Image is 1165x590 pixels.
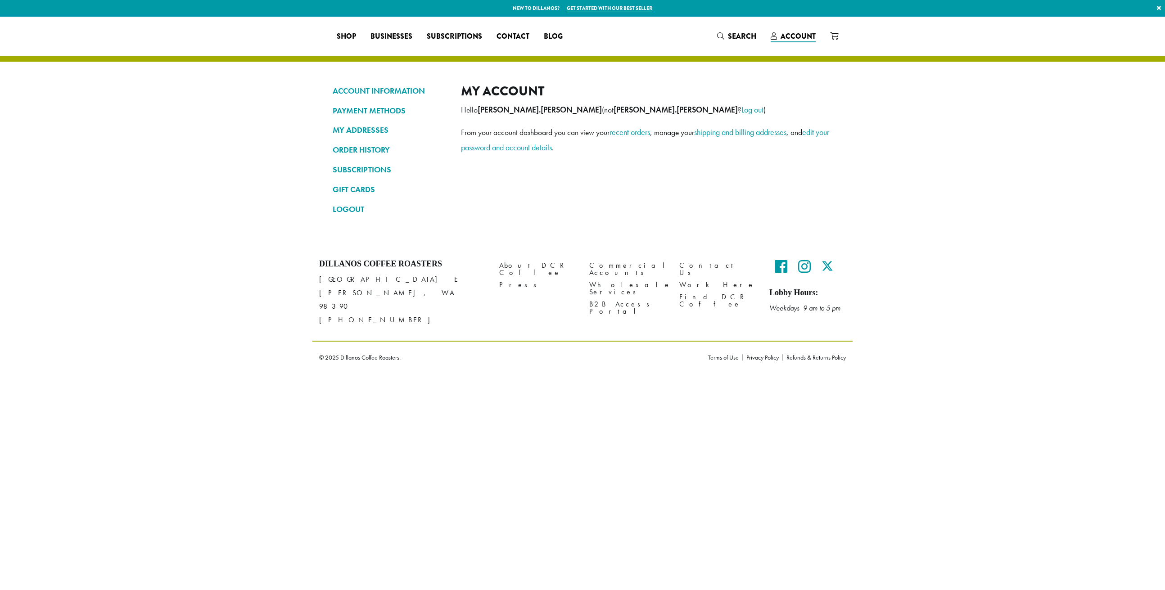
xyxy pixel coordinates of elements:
a: Shop [330,29,363,44]
a: Privacy Policy [742,354,782,360]
a: PAYMENT METHODS [333,103,447,118]
h2: My account [461,83,832,99]
a: Work Here [679,279,756,291]
span: Businesses [370,31,412,42]
a: MY ADDRESSES [333,122,447,138]
strong: [PERSON_NAME].[PERSON_NAME] [614,105,738,115]
nav: Account pages [333,83,447,224]
span: Shop [337,31,356,42]
a: Find DCR Coffee [679,291,756,311]
a: SUBSCRIPTIONS [333,162,447,177]
a: About DCR Coffee [499,259,576,279]
a: Contact Us [679,259,756,279]
a: Log out [741,104,763,115]
a: GIFT CARDS [333,182,447,197]
span: Contact [497,31,529,42]
strong: [PERSON_NAME].[PERSON_NAME] [478,105,602,115]
a: B2B Access Portal [589,298,666,318]
a: ORDER HISTORY [333,142,447,158]
a: Terms of Use [708,354,742,360]
a: Refunds & Returns Policy [782,354,846,360]
em: Weekdays 9 am to 5 pm [769,303,840,313]
p: From your account dashboard you can view your , manage your , and . [461,125,832,155]
a: Search [710,29,763,44]
span: Blog [544,31,563,42]
p: [GEOGRAPHIC_DATA] E [PERSON_NAME], WA 98390 [PHONE_NUMBER] [319,273,486,327]
a: ACCOUNT INFORMATION [333,83,447,99]
a: Press [499,279,576,291]
a: Commercial Accounts [589,259,666,279]
h4: Dillanos Coffee Roasters [319,259,486,269]
a: Wholesale Services [589,279,666,298]
span: Search [728,31,756,41]
a: Get started with our best seller [567,5,652,12]
span: Account [781,31,816,41]
a: shipping and billing addresses [694,127,786,137]
span: Subscriptions [427,31,482,42]
p: © 2025 Dillanos Coffee Roasters. [319,354,695,360]
h5: Lobby Hours: [769,288,846,298]
a: LOGOUT [333,202,447,217]
p: Hello (not ? ) [461,102,832,117]
a: recent orders [610,127,650,137]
